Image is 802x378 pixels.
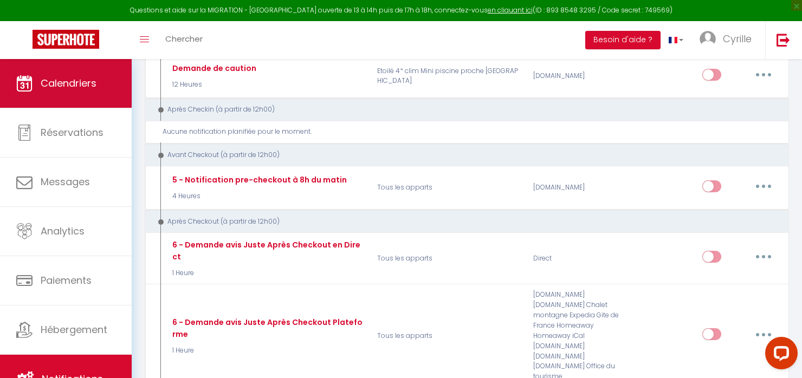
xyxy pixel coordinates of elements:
[170,316,363,340] div: 6 - Demande avis Juste Après Checkout Plateforme
[723,32,752,45] span: Cyrille
[170,268,363,278] p: 1 Heure
[41,224,85,238] span: Analytics
[170,62,256,74] div: Demande de caution
[170,174,347,186] div: 5 - Notification pre-checkout à 8h du matin
[155,105,767,115] div: Après Checkin (à partir de 12h00)
[41,175,90,188] span: Messages
[488,5,533,15] a: en cliquant ici
[777,33,790,47] img: logout
[691,21,765,59] a: ... Cyrille
[370,61,526,92] p: Etoilé 4* clim Mini piscine proche [GEOGRAPHIC_DATA]
[41,323,107,336] span: Hébergement
[370,239,526,278] p: Tous les apparts
[41,273,92,287] span: Paiements
[41,76,96,90] span: Calendriers
[165,33,203,44] span: Chercher
[33,30,99,49] img: Super Booking
[756,333,802,378] iframe: LiveChat chat widget
[526,239,630,278] div: Direct
[585,31,661,49] button: Besoin d'aide ?
[155,217,767,227] div: Après Checkout (à partir de 12h00)
[170,80,256,90] p: 12 Heures
[700,31,716,47] img: ...
[155,150,767,160] div: Avant Checkout (à partir de 12h00)
[170,346,363,356] p: 1 Heure
[170,239,363,263] div: 6 - Demande avis Juste Après Checkout en Direct
[157,21,211,59] a: Chercher
[170,191,347,201] p: 4 Heures
[163,127,779,137] div: Aucune notification planifiée pour le moment.
[41,126,104,139] span: Réservations
[526,61,630,92] div: [DOMAIN_NAME]
[370,172,526,204] p: Tous les apparts
[526,172,630,204] div: [DOMAIN_NAME]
